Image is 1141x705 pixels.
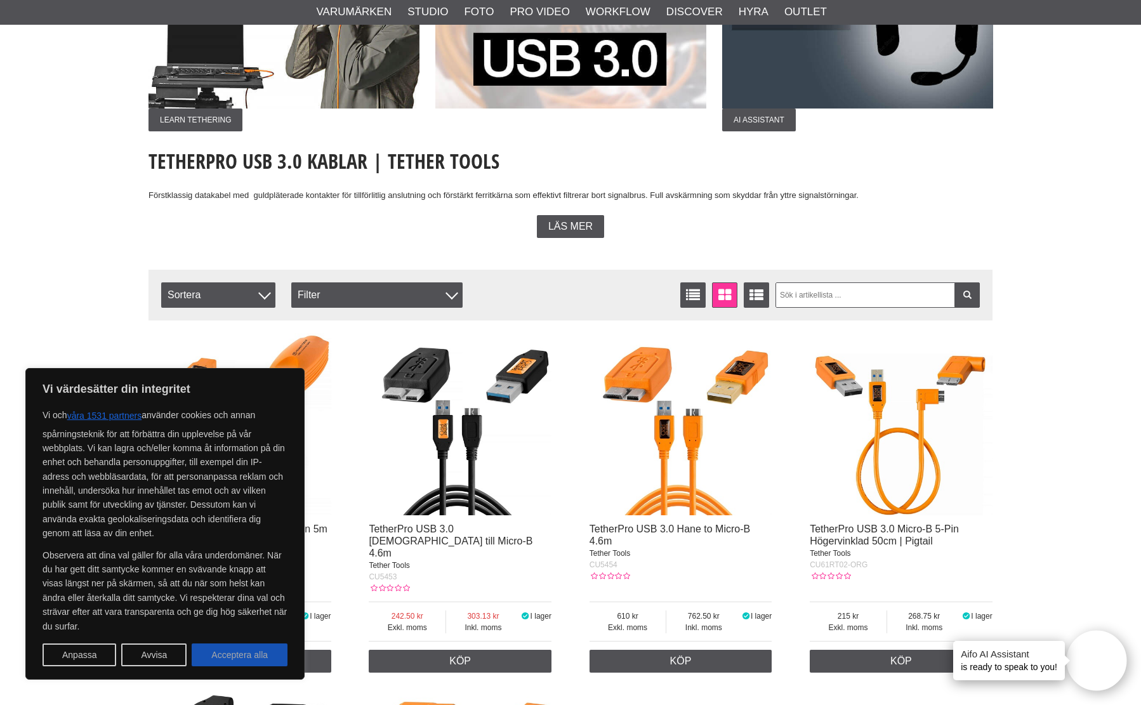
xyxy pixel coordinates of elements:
i: I lager [961,612,972,621]
a: TetherPro USB 3.0 [DEMOGRAPHIC_DATA] till Micro-B 4.6m [369,524,532,558]
span: CU61RT02-ORG [810,560,867,569]
h4: Aifo AI Assistant [961,647,1057,661]
img: TetherPro USB 3.0 Hane to Micro-B 4.6m [590,333,772,516]
div: Kundbetyg: 0 [590,570,630,582]
span: Läs mer [548,221,593,232]
span: I lager [531,612,551,621]
i: I lager [300,612,310,621]
a: Varumärken [317,4,392,20]
a: Filtrera [954,282,980,308]
span: CU5453 [369,572,397,581]
span: Tether Tools [590,549,630,558]
a: Pro Video [510,4,569,20]
button: våra 1531 partners [67,404,142,427]
a: Köp [810,650,993,673]
span: 610 [590,610,666,622]
span: I lager [971,612,992,621]
div: Vi värdesätter din integritet [25,368,305,680]
span: 215 [810,610,887,622]
span: 762.50 [666,610,741,622]
img: TetherPro USB 3.0 Male till Micro-B 4.6m [369,333,551,516]
a: TetherPro USB 3.0 Micro-B 5-Pin Högervinklad 50cm | Pigtail [810,524,959,546]
a: Fönstervisning [712,282,737,308]
a: Listvisning [680,282,706,308]
span: Exkl. moms [810,622,887,633]
button: Anpassa [43,643,116,666]
p: Vi och använder cookies och annan spårningsteknik för att förbättra din upplevelse på vår webbpla... [43,404,287,541]
span: 303.13 [446,610,520,622]
i: I lager [520,612,531,621]
img: TetherPro USB 3.0 Micro-B 5-Pin Högervinklad 50cm | Pigtail [810,333,993,516]
a: Köp [369,650,551,673]
div: is ready to speak to you! [953,641,1065,680]
span: I lager [751,612,772,621]
img: TetherPro USB 3.0 Active Extension 5m | Orange [148,333,331,516]
span: Inkl. moms [446,622,520,633]
h1: TetherPro USB 3.0 Kablar | Tether Tools [148,147,993,175]
div: Kundbetyg: 0 [810,570,850,582]
span: Inkl. moms [887,622,961,633]
a: TetherPro USB 3.0 Hane to Micro-B 4.6m [590,524,750,546]
span: Tether Tools [810,549,850,558]
div: Kundbetyg: 0 [369,583,409,594]
p: Observera att dina val gäller för alla våra underdomäner. När du har gett ditt samtycke kommer en... [43,548,287,633]
a: Studio [407,4,448,20]
a: Utökad listvisning [744,282,769,308]
a: Workflow [586,4,650,20]
span: I lager [310,612,331,621]
a: Hyra [739,4,768,20]
span: CU5454 [590,560,617,569]
i: I lager [741,612,751,621]
div: Filter [291,282,463,308]
a: Foto [464,4,494,20]
span: Learn Tethering [148,109,242,131]
span: 242.50 [369,610,445,622]
p: Förstklassig datakabel med guldpläterade kontakter för tillförlitlig anslutning och förstärkt fer... [148,189,993,202]
a: Discover [666,4,723,20]
button: Avvisa [121,643,187,666]
span: Tether Tools [369,561,409,570]
span: AI Assistant [722,109,796,131]
span: 268.75 [887,610,961,622]
a: Köp [590,650,772,673]
span: Sortera [161,282,275,308]
button: Acceptera alla [192,643,287,666]
input: Sök i artikellista ... [775,282,980,308]
span: Exkl. moms [369,622,445,633]
span: Exkl. moms [590,622,666,633]
span: Inkl. moms [666,622,741,633]
p: Vi värdesätter din integritet [43,381,287,397]
a: Outlet [784,4,827,20]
